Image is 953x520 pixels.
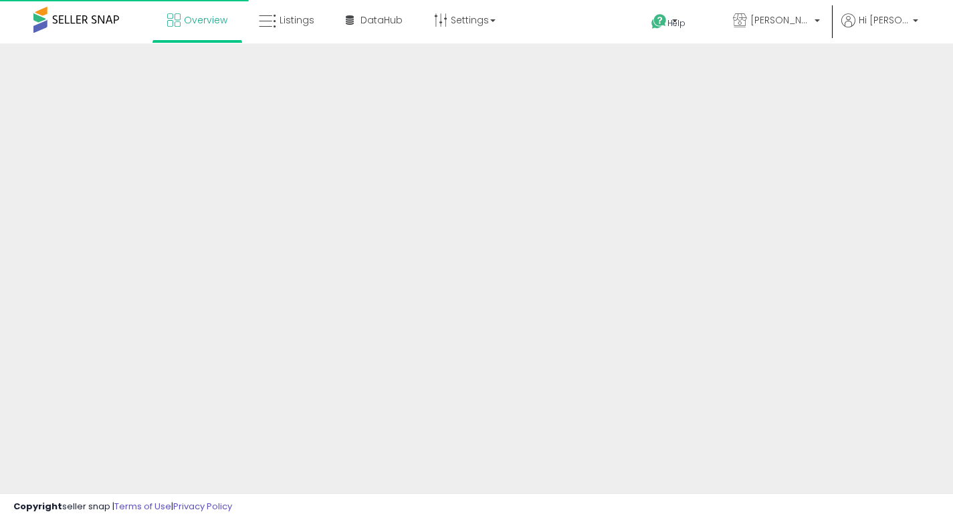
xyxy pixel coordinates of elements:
[184,13,227,27] span: Overview
[667,17,685,29] span: Help
[280,13,314,27] span: Listings
[173,500,232,513] a: Privacy Policy
[641,3,712,43] a: Help
[13,500,62,513] strong: Copyright
[13,501,232,513] div: seller snap | |
[651,13,667,30] i: Get Help
[360,13,403,27] span: DataHub
[859,13,909,27] span: Hi [PERSON_NAME]
[841,13,918,43] a: Hi [PERSON_NAME]
[114,500,171,513] a: Terms of Use
[750,13,811,27] span: [PERSON_NAME]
